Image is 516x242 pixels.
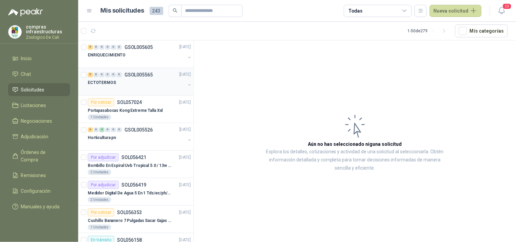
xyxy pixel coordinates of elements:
[99,45,104,50] div: 0
[99,127,104,132] div: 4
[124,127,153,132] p: GSOL005526
[8,146,70,166] a: Órdenes de Compra
[8,8,43,16] img: Logo peakr
[105,127,110,132] div: 0
[101,6,144,16] h1: Mis solicitudes
[21,70,31,78] span: Chat
[308,140,402,148] h3: Aún no has seleccionado niguna solicitud
[21,149,64,163] span: Órdenes de Compra
[88,197,111,203] div: 2 Unidades
[111,127,116,132] div: 0
[117,100,142,105] p: SOL057024
[94,127,99,132] div: 0
[78,151,194,178] a: Por adjudicarSOL056421[DATE] Bombillo En Espiral Uvb Tropical 5.0 / 13w Reptiles (ectotermos)2 Un...
[94,72,99,77] div: 0
[88,218,172,224] p: Cuchillo Bananero 7 Pulgadas Sacar Gajas O Deshoje O Desman
[105,45,110,50] div: 0
[88,208,114,217] div: Por cotizar
[124,72,153,77] p: GSOL005565
[88,135,116,141] p: Horticultura pn
[8,115,70,127] a: Negociaciones
[88,71,192,92] a: 5 0 0 0 0 0 GSOL005565[DATE] ECTOTERMOS
[88,153,119,161] div: Por adjudicar
[8,185,70,197] a: Configuración
[124,45,153,50] p: GSOL005605
[8,99,70,112] a: Licitaciones
[88,225,111,230] div: 1 Unidades
[78,96,194,123] a: Por cotizarSOL057024[DATE] Portapasabocas Kong Extreme Talla Xxl1 Unidades
[78,206,194,233] a: Por cotizarSOL056353[DATE] Cuchillo Bananero 7 Pulgadas Sacar Gajas O Deshoje O Desman1 Unidades
[88,190,172,196] p: Medidor Digital De Agua 5 En 1 Tds/ec/ph/salinidad/temperatu
[121,183,146,187] p: SOL056419
[88,43,192,65] a: 5 0 0 0 0 0 GSOL005605[DATE] ENRIQUECIMIENTO
[9,25,21,38] img: Company Logo
[78,178,194,206] a: Por adjudicarSOL056419[DATE] Medidor Digital De Agua 5 En 1 Tds/ec/ph/salinidad/temperatu2 Unidades
[88,80,116,86] p: ECTOTERMOS
[455,24,508,37] button: Mís categorías
[179,44,191,51] p: [DATE]
[88,181,119,189] div: Por adjudicar
[111,45,116,50] div: 0
[117,72,122,77] div: 0
[21,55,32,62] span: Inicio
[117,210,142,215] p: SOL056353
[21,203,60,210] span: Manuales y ayuda
[21,117,52,125] span: Negociaciones
[179,209,191,216] p: [DATE]
[111,72,116,77] div: 0
[8,130,70,143] a: Adjudicación
[99,72,104,77] div: 0
[117,45,122,50] div: 0
[8,169,70,182] a: Remisiones
[150,7,163,15] span: 243
[117,127,122,132] div: 0
[88,52,126,59] p: ENRIQUECIMIENTO
[121,155,146,160] p: SOL056421
[88,170,111,175] div: 2 Unidades
[179,182,191,188] p: [DATE]
[502,3,512,10] span: 20
[179,127,191,133] p: [DATE]
[262,148,448,172] p: Explora los detalles, cotizaciones y actividad de una solicitud al seleccionarla. Obtén informaci...
[94,45,99,50] div: 0
[26,24,70,34] p: compras infraestructuras
[173,8,178,13] span: search
[179,154,191,161] p: [DATE]
[8,68,70,81] a: Chat
[21,86,45,93] span: Solicitudes
[88,98,114,106] div: Por cotizar
[88,115,111,120] div: 1 Unidades
[348,7,363,15] div: Todas
[88,107,163,114] p: Portapasabocas Kong Extreme Talla Xxl
[26,35,70,39] p: Zoologico De Cali
[496,5,508,17] button: 20
[430,5,482,17] button: Nueva solicitud
[21,187,51,195] span: Configuración
[21,102,46,109] span: Licitaciones
[88,127,93,132] div: 3
[179,99,191,106] p: [DATE]
[21,172,46,179] span: Remisiones
[21,133,49,140] span: Adjudicación
[8,52,70,65] a: Inicio
[88,45,93,50] div: 5
[8,83,70,96] a: Solicitudes
[408,25,450,36] div: 1 - 50 de 279
[8,200,70,213] a: Manuales y ayuda
[88,126,192,148] a: 3 0 4 0 0 0 GSOL005526[DATE] Horticultura pn
[105,72,110,77] div: 0
[88,162,172,169] p: Bombillo En Espiral Uvb Tropical 5.0 / 13w Reptiles (ectotermos)
[88,72,93,77] div: 5
[179,72,191,78] p: [DATE]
